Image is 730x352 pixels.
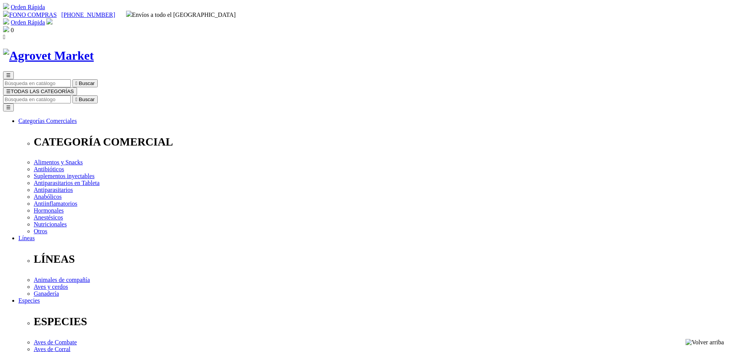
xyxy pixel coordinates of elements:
a: Hormonales [34,207,64,214]
a: [PHONE_NUMBER] [61,11,115,18]
button: ☰TODAS LAS CATEGORÍAS [3,87,77,95]
img: Agrovet Market [3,49,94,63]
button:  Buscar [72,95,98,103]
span: 0 [11,27,14,33]
a: Especies [18,297,40,304]
span: Envíos a todo el [GEOGRAPHIC_DATA] [126,11,236,18]
span: Buscar [79,80,95,86]
a: Suplementos inyectables [34,173,95,179]
a: Categorías Comerciales [18,118,77,124]
a: Alimentos y Snacks [34,159,83,165]
a: Antiinflamatorios [34,200,77,207]
a: FONO COMPRAS [3,11,57,18]
img: delivery-truck.svg [126,11,132,17]
a: Ganadería [34,290,59,297]
img: user.svg [46,18,52,25]
a: Líneas [18,235,35,241]
span: ☰ [6,72,11,78]
a: Animales de compañía [34,277,90,283]
i:  [75,97,77,102]
button: ☰ [3,103,14,111]
a: Otros [34,228,48,234]
input: Buscar [3,79,71,87]
img: Volver arriba [686,339,724,346]
a: Anestésicos [34,214,63,221]
a: Antibióticos [34,166,64,172]
img: shopping-cart.svg [3,18,9,25]
a: Orden Rápida [11,4,45,10]
a: Aves de Combate [34,339,77,345]
i:  [75,80,77,86]
span: Buscar [79,97,95,102]
span: ☰ [6,88,11,94]
p: CATEGORÍA COMERCIAL [34,136,727,148]
p: ESPECIES [34,315,727,328]
a: Antiparasitarios en Tableta [34,180,100,186]
i:  [3,34,5,40]
button: ☰ [3,71,14,79]
a: Orden Rápida [11,19,45,26]
img: phone.svg [3,11,9,17]
input: Buscar [3,95,71,103]
a: Aves y cerdos [34,283,68,290]
img: shopping-cart.svg [3,3,9,9]
a: Anabólicos [34,193,62,200]
button:  Buscar [72,79,98,87]
img: shopping-bag.svg [3,26,9,32]
a: Nutricionales [34,221,67,228]
a: Acceda a su cuenta de cliente [46,19,52,26]
p: LÍNEAS [34,253,727,265]
a: Antiparasitarios [34,187,73,193]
